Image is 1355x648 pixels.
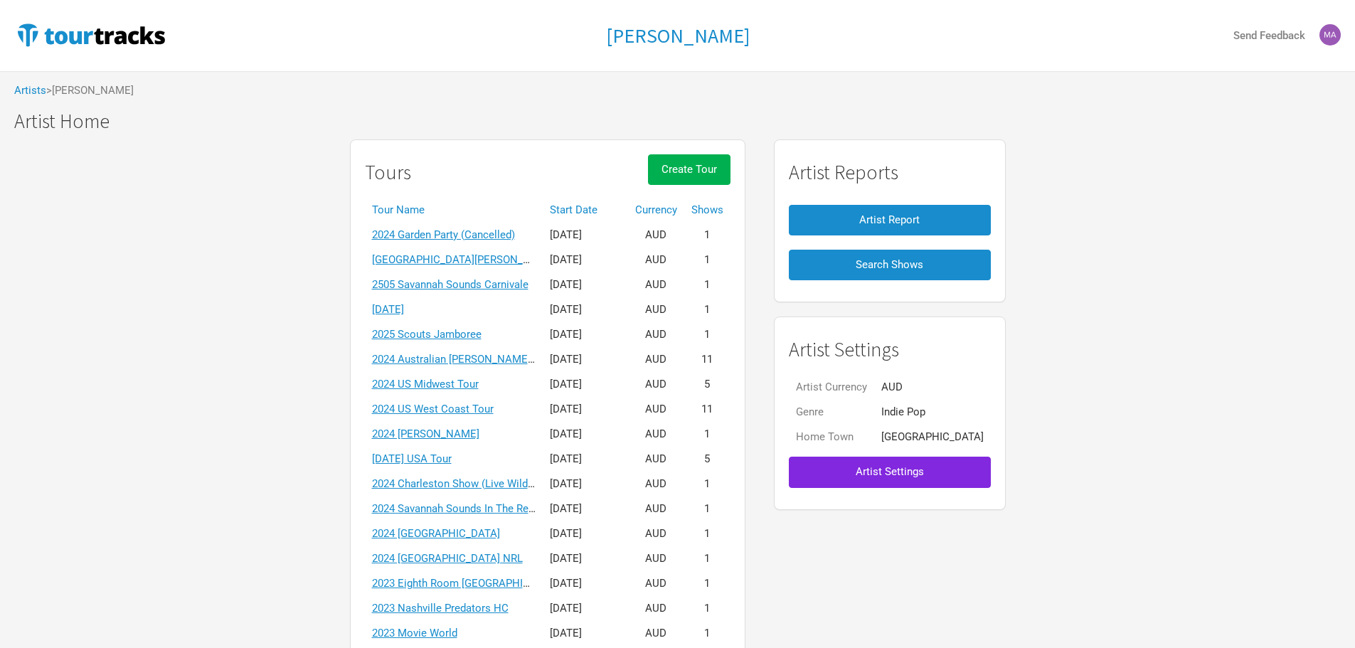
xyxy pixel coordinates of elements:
[543,397,628,422] td: [DATE]
[789,161,991,184] h1: Artist Reports
[543,322,628,347] td: [DATE]
[543,596,628,621] td: [DATE]
[789,400,874,425] td: Genre
[684,272,730,297] td: 1
[684,521,730,546] td: 1
[874,400,991,425] td: Indie Pop
[789,198,991,243] a: Artist Report
[684,372,730,397] td: 5
[789,243,991,287] a: Search Shows
[628,272,684,297] td: AUD
[789,425,874,450] td: Home Town
[372,303,404,316] a: [DATE]
[628,422,684,447] td: AUD
[684,571,730,596] td: 1
[606,25,750,47] a: [PERSON_NAME]
[684,198,730,223] th: Shows
[789,375,874,400] td: Artist Currency
[543,297,628,322] td: [DATE]
[543,621,628,646] td: [DATE]
[628,546,684,571] td: AUD
[543,447,628,472] td: [DATE]
[372,328,482,341] a: 2025 Scouts Jamboree
[543,521,628,546] td: [DATE]
[372,577,564,590] a: 2023 Eighth Room [GEOGRAPHIC_DATA]
[372,552,523,565] a: 2024 [GEOGRAPHIC_DATA] NRL
[789,457,991,487] button: Artist Settings
[661,163,717,176] span: Create Tour
[365,161,411,184] h1: Tours
[628,447,684,472] td: AUD
[14,21,168,49] img: TourTracks
[859,213,920,226] span: Artist Report
[684,397,730,422] td: 11
[789,450,991,494] a: Artist Settings
[14,110,1355,132] h1: Artist Home
[874,425,991,450] td: [GEOGRAPHIC_DATA]
[1319,24,1341,46] img: martinl
[372,353,555,366] a: 2024 Australian [PERSON_NAME] Tour
[372,427,479,440] a: 2024 [PERSON_NAME]
[372,627,457,639] a: 2023 Movie World
[372,502,538,515] a: 2024 Savannah Sounds In The Reef
[372,477,555,490] a: 2024 Charleston Show (Live Wild Fest)
[543,422,628,447] td: [DATE]
[543,223,628,248] td: [DATE]
[628,372,684,397] td: AUD
[628,397,684,422] td: AUD
[543,472,628,496] td: [DATE]
[628,496,684,521] td: AUD
[628,472,684,496] td: AUD
[14,84,46,97] a: Artists
[372,602,509,615] a: 2023 Nashville Predators HC
[684,596,730,621] td: 1
[684,347,730,372] td: 11
[628,347,684,372] td: AUD
[648,154,730,198] a: Create Tour
[372,527,500,540] a: 2024 [GEOGRAPHIC_DATA]
[684,447,730,472] td: 5
[684,621,730,646] td: 1
[372,253,556,266] a: [GEOGRAPHIC_DATA][PERSON_NAME]
[365,198,543,223] th: Tour Name
[372,278,528,291] a: 2505 Savannah Sounds Carnivale
[856,258,923,271] span: Search Shows
[46,85,134,96] span: > [PERSON_NAME]
[856,465,924,478] span: Artist Settings
[543,272,628,297] td: [DATE]
[684,496,730,521] td: 1
[684,248,730,272] td: 1
[628,571,684,596] td: AUD
[628,521,684,546] td: AUD
[543,198,628,223] th: Start Date
[372,228,515,241] a: 2024 Garden Party (Cancelled)
[628,248,684,272] td: AUD
[628,198,684,223] th: Currency
[543,372,628,397] td: [DATE]
[628,596,684,621] td: AUD
[372,378,479,391] a: 2024 US Midwest Tour
[789,250,991,280] button: Search Shows
[543,347,628,372] td: [DATE]
[543,571,628,596] td: [DATE]
[372,452,452,465] a: [DATE] USA Tour
[543,496,628,521] td: [DATE]
[684,223,730,248] td: 1
[684,422,730,447] td: 1
[684,472,730,496] td: 1
[628,223,684,248] td: AUD
[684,322,730,347] td: 1
[628,297,684,322] td: AUD
[789,339,991,361] h1: Artist Settings
[606,23,750,48] h1: [PERSON_NAME]
[543,546,628,571] td: [DATE]
[684,297,730,322] td: 1
[684,546,730,571] td: 1
[372,403,494,415] a: 2024 US West Coast Tour
[543,248,628,272] td: [DATE]
[1233,29,1305,42] strong: Send Feedback
[874,375,991,400] td: AUD
[789,205,991,235] button: Artist Report
[628,621,684,646] td: AUD
[648,154,730,185] button: Create Tour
